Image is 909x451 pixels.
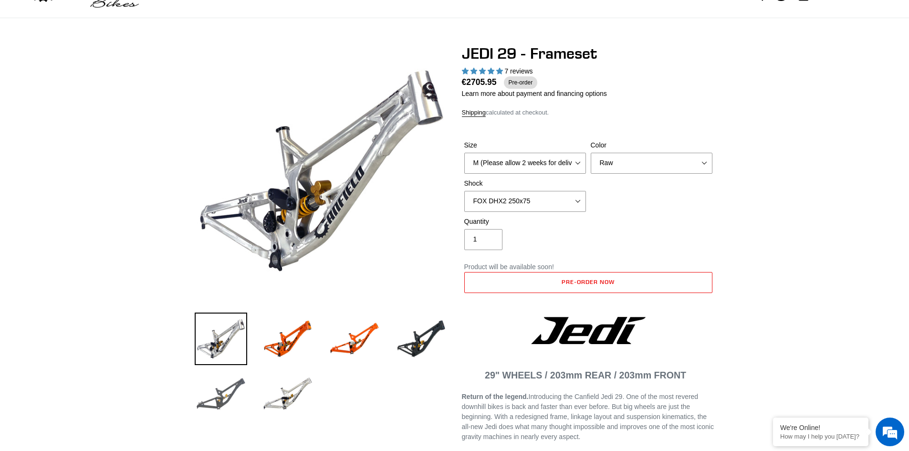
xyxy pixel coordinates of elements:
a: Learn more about payment and financing options [462,90,607,97]
p: Product will be available soon! [464,262,712,272]
label: Color [591,140,712,150]
p: How may I help you today? [780,433,861,440]
h1: JEDI 29 - Frameset [462,44,715,63]
label: Size [464,140,586,150]
img: Load image into Gallery viewer, JEDI 29 - Frameset [195,368,247,420]
button: Add to cart [464,272,712,293]
span: 7 reviews [504,67,533,75]
b: Return of the legend. [462,393,529,400]
img: Load image into Gallery viewer, JEDI 29 - Frameset [328,313,381,365]
label: Shock [464,178,586,189]
span: 29" WHEELS / 203mm REAR / 203mm FRONT [485,370,686,380]
span: €2705.95 [462,76,497,88]
span: 5.00 stars [462,67,505,75]
label: Quantity [464,217,586,227]
img: Load image into Gallery viewer, JEDI 29 - Frameset [261,313,314,365]
div: calculated at checkout. [462,108,715,117]
div: We're Online! [780,424,861,431]
span: Pre-order now [562,278,614,285]
span: Pre-order [504,76,538,89]
img: Load image into Gallery viewer, JEDI 29 - Frameset [395,313,448,365]
a: Shipping [462,109,486,117]
span: Introducing the Canfield Jedi 29. One of the most revered downhill bikes is back and faster than ... [462,393,714,441]
img: Load image into Gallery viewer, JEDI 29 - Frameset [195,313,247,365]
img: Load image into Gallery viewer, JEDI 29 - Frameset [261,368,314,420]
